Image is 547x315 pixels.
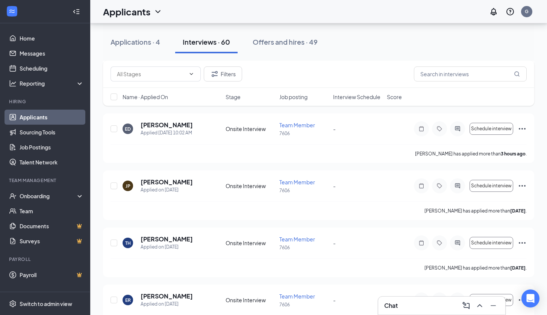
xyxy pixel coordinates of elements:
div: Interviews · 60 [183,37,230,47]
span: Name · Applied On [123,93,168,101]
button: Schedule interview [470,180,513,192]
span: Schedule interview [471,183,512,188]
p: [PERSON_NAME] has applied more than . [424,208,527,214]
a: Sourcing Tools [20,125,84,140]
button: ChevronUp [474,300,486,312]
div: ER [125,297,131,303]
div: Switch to admin view [20,300,72,307]
svg: ActiveChat [453,126,462,132]
p: 7606 [279,187,329,194]
svg: QuestionInfo [506,7,515,16]
svg: Collapse [73,8,80,15]
a: Team [20,203,84,219]
svg: Ellipses [518,124,527,133]
div: ED [125,126,131,132]
div: Offers and hires · 49 [253,37,318,47]
svg: Tag [435,126,444,132]
svg: ActiveChat [453,183,462,189]
div: Reporting [20,80,84,87]
span: - [333,240,336,246]
div: Team Management [9,177,82,184]
p: 7606 [279,244,329,251]
div: G [525,8,529,15]
button: Schedule interview [470,123,513,135]
a: Job Postings [20,140,84,155]
div: Applied on [DATE] [141,186,193,194]
span: Job posting [279,93,308,101]
b: [DATE] [510,208,526,214]
div: JP [126,183,130,189]
div: Onsite Interview [226,125,275,133]
a: PayrollCrown [20,267,84,282]
div: Applied [DATE] 10:02 AM [141,129,193,137]
a: Home [20,31,84,46]
svg: Note [417,183,426,189]
b: 3 hours ago [501,151,526,157]
span: Schedule interview [471,240,512,246]
h5: [PERSON_NAME] [141,292,193,300]
svg: Tag [435,240,444,246]
div: Onsite Interview [226,239,275,247]
span: Stage [226,93,241,101]
span: Interview Schedule [333,93,380,101]
div: Applied on [DATE] [141,300,193,308]
svg: Filter [210,69,219,78]
svg: Ellipses [518,181,527,190]
a: Messages [20,46,84,61]
h5: [PERSON_NAME] [141,178,193,186]
svg: ChevronUp [475,301,484,310]
button: Schedule interview [470,237,513,249]
div: Applications · 4 [111,37,160,47]
span: Team Member [279,293,315,300]
h5: [PERSON_NAME] [141,235,193,243]
span: - [333,182,336,189]
span: Team Member [279,122,315,128]
input: Search in interviews [414,66,527,81]
div: Hiring [9,98,82,105]
a: SurveysCrown [20,234,84,249]
div: Applied on [DATE] [141,243,193,251]
p: [PERSON_NAME] has applied more than . [424,265,527,271]
svg: ChevronDown [153,7,162,16]
svg: Settings [9,300,17,307]
div: Open Intercom Messenger [521,289,539,307]
span: Team Member [279,236,315,243]
div: Onsite Interview [226,182,275,190]
button: Schedule interview [470,294,513,306]
span: Score [387,93,402,101]
h5: [PERSON_NAME] [141,121,193,129]
a: DocumentsCrown [20,219,84,234]
svg: ActiveChat [453,240,462,246]
svg: Notifications [489,7,498,16]
svg: Analysis [9,80,17,87]
span: Team Member [279,179,315,185]
p: 7606 [279,301,329,308]
button: ComposeMessage [460,300,472,312]
button: Minimize [487,300,499,312]
svg: Ellipses [518,295,527,304]
div: Onboarding [20,192,77,200]
p: [PERSON_NAME] has applied more than . [415,151,527,157]
div: Payroll [9,256,82,262]
svg: Ellipses [518,238,527,247]
svg: Note [417,240,426,246]
span: - [333,297,336,303]
b: [DATE] [510,265,526,271]
h3: Chat [384,301,398,310]
button: Filter Filters [204,66,242,81]
h1: Applicants [103,5,150,18]
svg: UserCheck [9,192,17,200]
svg: ChevronDown [188,71,194,77]
p: 7606 [279,130,329,137]
a: Scheduling [20,61,84,76]
svg: Minimize [489,301,498,310]
a: Talent Network [20,155,84,170]
svg: WorkstreamLogo [8,8,16,15]
svg: ComposeMessage [462,301,471,310]
a: Applicants [20,110,84,125]
span: - [333,125,336,132]
div: Onsite Interview [226,296,275,304]
div: TH [125,240,131,246]
span: Schedule interview [471,126,512,131]
input: All Stages [117,70,185,78]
